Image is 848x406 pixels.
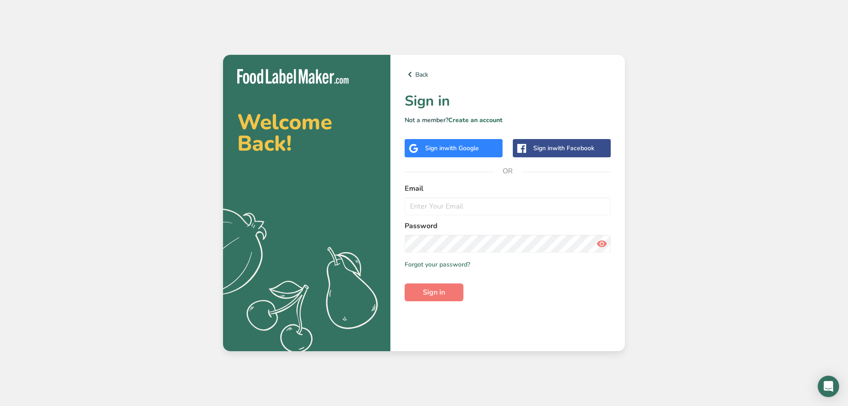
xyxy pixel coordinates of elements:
[448,116,503,124] a: Create an account
[405,90,611,112] h1: Sign in
[495,158,521,185] span: OR
[423,287,445,298] span: Sign in
[552,144,594,152] span: with Facebook
[237,69,349,84] img: Food Label Maker
[405,115,611,125] p: Not a member?
[533,144,594,153] div: Sign in
[405,260,470,269] a: Forgot your password?
[425,144,479,153] div: Sign in
[405,197,611,215] input: Enter Your Email
[405,283,463,301] button: Sign in
[444,144,479,152] span: with Google
[818,376,839,397] div: Open Intercom Messenger
[237,111,376,154] h2: Welcome Back!
[405,69,611,80] a: Back
[405,183,611,194] label: Email
[405,221,611,231] label: Password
